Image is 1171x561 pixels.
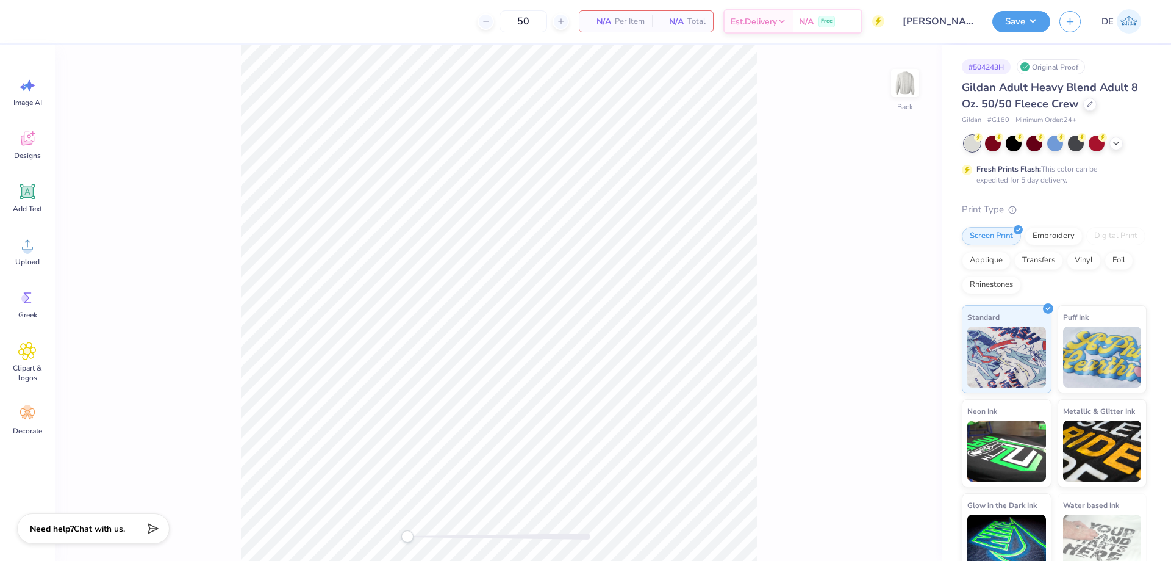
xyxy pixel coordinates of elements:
[1063,327,1142,388] img: Puff Ink
[1096,9,1147,34] a: DE
[967,499,1037,512] span: Glow in the Dark Ink
[987,115,1009,126] span: # G180
[7,363,48,383] span: Clipart & logos
[967,327,1046,388] img: Standard
[74,523,125,535] span: Chat with us.
[962,276,1021,294] div: Rhinestones
[731,15,777,28] span: Est. Delivery
[1063,405,1135,418] span: Metallic & Glitter Ink
[13,204,42,214] span: Add Text
[821,17,833,26] span: Free
[13,98,42,107] span: Image AI
[615,15,645,28] span: Per Item
[962,227,1021,245] div: Screen Print
[967,311,1000,324] span: Standard
[893,71,917,95] img: Back
[500,10,547,32] input: – –
[587,15,611,28] span: N/A
[1101,15,1114,29] span: DE
[893,9,983,34] input: Untitled Design
[962,59,1011,74] div: # 504243H
[1117,9,1141,34] img: Djian Evardoni
[30,523,74,535] strong: Need help?
[1014,252,1063,270] div: Transfers
[967,405,997,418] span: Neon Ink
[1063,311,1089,324] span: Puff Ink
[401,530,414,543] div: Accessibility label
[1017,59,1085,74] div: Original Proof
[14,151,41,161] span: Designs
[962,252,1011,270] div: Applique
[1063,499,1119,512] span: Water based Ink
[1086,227,1145,245] div: Digital Print
[13,426,42,436] span: Decorate
[962,115,981,126] span: Gildan
[992,11,1050,32] button: Save
[659,15,684,28] span: N/A
[687,15,706,28] span: Total
[18,310,37,320] span: Greek
[1025,227,1083,245] div: Embroidery
[976,164,1041,174] strong: Fresh Prints Flash:
[1067,252,1101,270] div: Vinyl
[799,15,814,28] span: N/A
[15,257,40,267] span: Upload
[897,101,913,112] div: Back
[976,164,1126,186] div: This color can be expedited for 5 day delivery.
[1063,421,1142,482] img: Metallic & Glitter Ink
[1015,115,1076,126] span: Minimum Order: 24 +
[1105,252,1133,270] div: Foil
[967,421,1046,482] img: Neon Ink
[962,203,1147,217] div: Print Type
[962,80,1138,111] span: Gildan Adult Heavy Blend Adult 8 Oz. 50/50 Fleece Crew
